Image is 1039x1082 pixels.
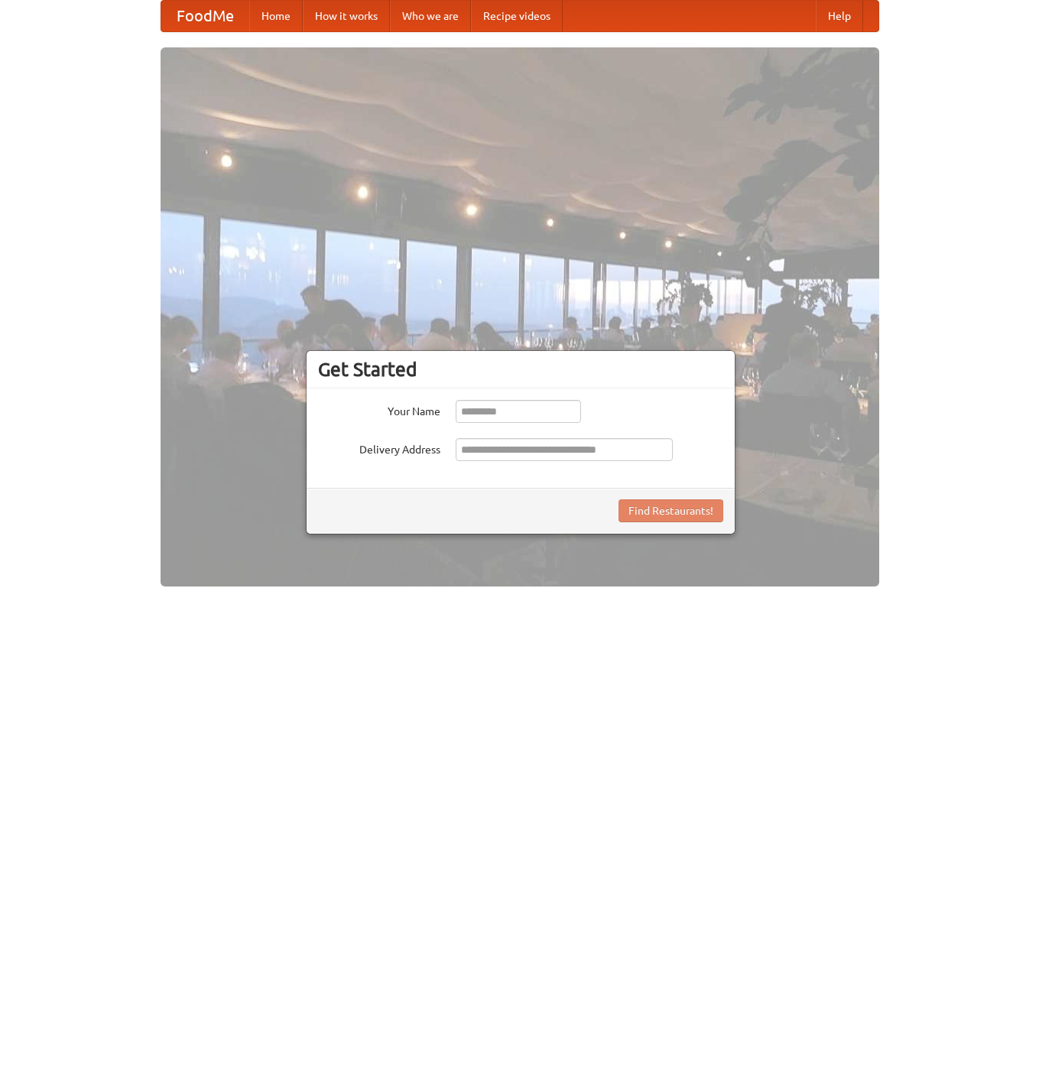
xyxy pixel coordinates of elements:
[161,1,249,31] a: FoodMe
[303,1,390,31] a: How it works
[318,438,440,457] label: Delivery Address
[318,400,440,419] label: Your Name
[318,358,723,381] h3: Get Started
[471,1,563,31] a: Recipe videos
[390,1,471,31] a: Who we are
[619,499,723,522] button: Find Restaurants!
[249,1,303,31] a: Home
[816,1,863,31] a: Help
